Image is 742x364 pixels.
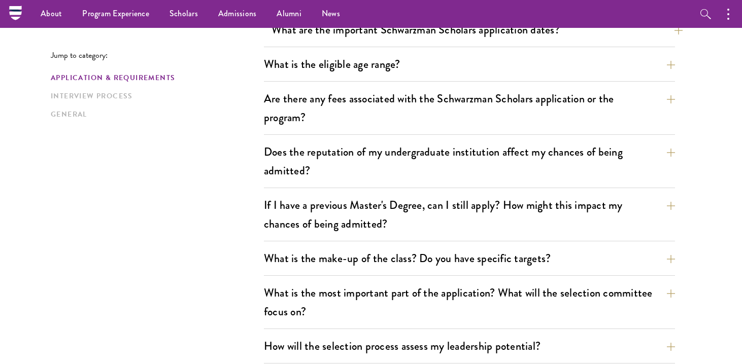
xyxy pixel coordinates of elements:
button: How will the selection process assess my leadership potential? [264,335,675,357]
button: Does the reputation of my undergraduate institution affect my chances of being admitted? [264,140,675,182]
button: If I have a previous Master's Degree, can I still apply? How might this impact my chances of bein... [264,194,675,235]
button: What is the eligible age range? [264,53,675,76]
button: What is the make-up of the class? Do you have specific targets? [264,247,675,270]
p: Jump to category: [51,51,264,60]
button: Are there any fees associated with the Schwarzman Scholars application or the program? [264,87,675,129]
button: What is the most important part of the application? What will the selection committee focus on? [264,281,675,323]
a: Application & Requirements [51,72,258,83]
a: Interview Process [51,91,258,101]
button: What are the important Schwarzman Scholars application dates? [272,18,683,41]
a: General [51,109,258,120]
